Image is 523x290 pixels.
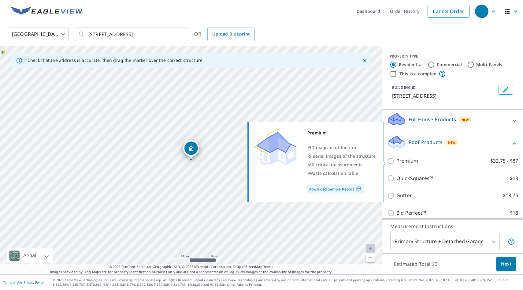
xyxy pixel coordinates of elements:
button: Edit building 1 [499,85,513,95]
p: $18 [510,175,518,182]
span: Your report will include the primary structure and a detached garage if one exists. [508,238,515,245]
p: BUILDING ID [392,85,416,90]
span: New [462,117,469,122]
p: Check that the address is accurate, then drag the marker over the correct structure. [28,58,204,63]
div: OR [194,28,255,41]
span: Waste calculation table [309,170,358,176]
span: New [448,140,456,145]
a: Current Level 20, Zoom In Disabled [366,244,375,253]
a: Terms [263,264,273,269]
p: © 2025 Eagle View Technologies, Inc. and Pictometry International Corp. All Rights Reserved. Repo... [53,278,520,287]
div: • [307,169,376,178]
div: Primary Structure + Detached Garage [390,233,500,250]
p: Roof Products [409,138,443,146]
div: Dropped pin, building 1, Residential property, 15 Hall Ave Newark, OH 43055 [183,140,199,159]
label: Multi-Family [476,62,503,68]
label: This is a complex [399,71,436,77]
a: Current Level 20, Zoom Out [366,253,375,262]
div: Premium [307,129,376,137]
span: 3D diagram of the roof [309,145,358,150]
div: • [307,160,376,169]
a: OpenStreetMap [236,264,262,269]
div: [GEOGRAPHIC_DATA] [8,26,69,43]
img: Pdf Icon [354,186,362,192]
a: Download Sample Report [307,184,364,194]
p: $13.75 [503,192,518,199]
a: Upload Blueprint [207,28,254,41]
img: EV Logo [11,7,83,16]
div: PROPERTY TYPE [390,54,516,59]
div: Full House ProductsNew [387,112,518,130]
a: Privacy Policy [24,280,44,284]
div: • [307,152,376,160]
p: $18 [510,209,518,217]
label: Residential [399,62,423,68]
p: Full House Products [409,116,456,123]
input: Search by address or latitude-longitude [88,26,176,43]
span: © 2025 TomTom, Earthstar Geographics SIO, © 2025 Microsoft Corporation, © [109,264,273,269]
span: Next [501,260,511,268]
button: Next [496,257,516,271]
span: All critical measurements [309,162,362,168]
label: Commercial [437,62,462,68]
p: QuickSquares™ [396,175,433,182]
span: Upload Blueprint [212,30,250,38]
p: Bid Perfect™ [396,209,426,217]
div: Aerial [7,248,53,263]
a: Terms of Use [3,280,22,284]
p: Measurement Instructions [390,223,515,230]
p: [STREET_ADDRESS] [392,92,496,100]
p: Estimated Total: $0 [389,257,442,271]
a: Cancel Order [428,5,469,18]
img: Premium [254,129,297,165]
p: Gutter [396,192,412,199]
span: 5 aerial images of the structure [309,153,376,159]
button: Close [361,57,369,65]
p: $32.75 - $87 [490,157,518,165]
div: Roof ProductsNew [387,135,518,152]
div: • [307,143,376,152]
div: Aerial [21,248,38,263]
p: | [3,281,44,284]
p: Premium [396,157,418,165]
